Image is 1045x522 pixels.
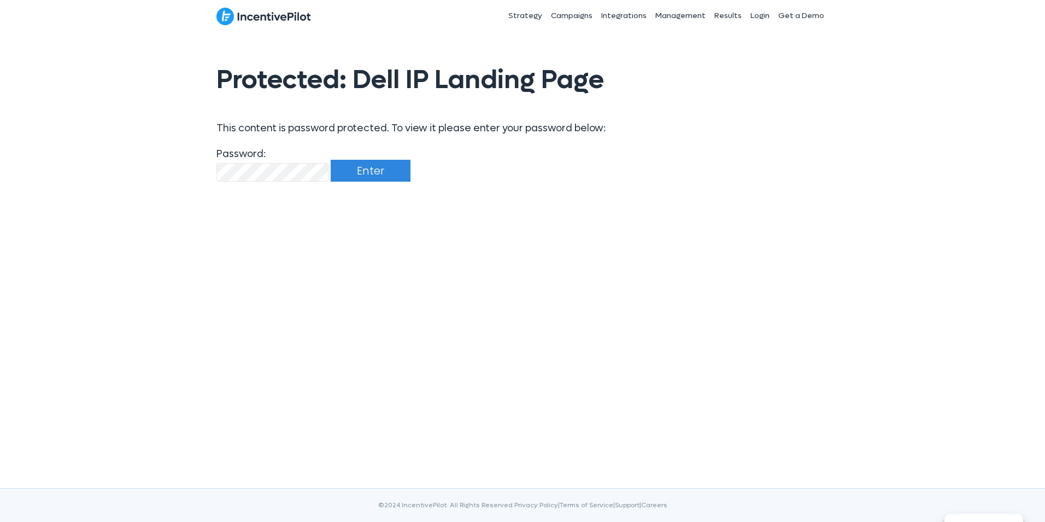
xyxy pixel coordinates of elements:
label: Password: [216,146,328,182]
a: Results [710,2,746,30]
p: This content is password protected. To view it please enter your password below: [216,120,829,137]
a: Support [615,501,639,509]
a: Login [746,2,774,30]
a: Terms of Service [560,501,613,509]
a: Strategy [504,2,547,30]
nav: Header Menu [428,2,829,30]
a: Management [651,2,710,30]
h1: Protected: Dell IP Landing Page [216,54,829,106]
img: IncentivePilot [216,7,311,26]
input: Password: [216,163,328,182]
input: Enter [331,160,410,182]
a: Get a Demo [774,2,829,30]
div: ©2024 IncentivePilot. All Rights Reserved. | | | [216,500,829,522]
a: Integrations [597,2,651,30]
a: Careers [641,501,667,509]
a: Privacy Policy [514,501,558,509]
a: Campaigns [547,2,597,30]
